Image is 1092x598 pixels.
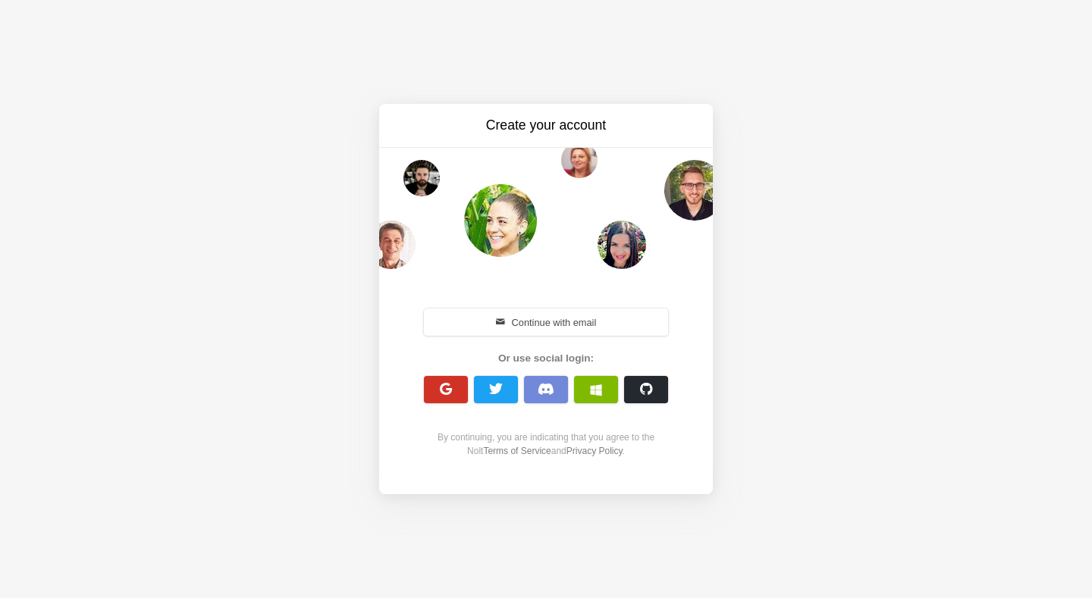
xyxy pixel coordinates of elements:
[419,116,673,135] h3: Create your account
[424,308,668,336] button: Continue with email
[566,446,623,456] a: Privacy Policy
[416,351,676,366] div: Or use social login:
[483,446,551,456] a: Terms of Service
[416,430,676,458] div: By continuing, you are indicating that you agree to the Nolt and .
